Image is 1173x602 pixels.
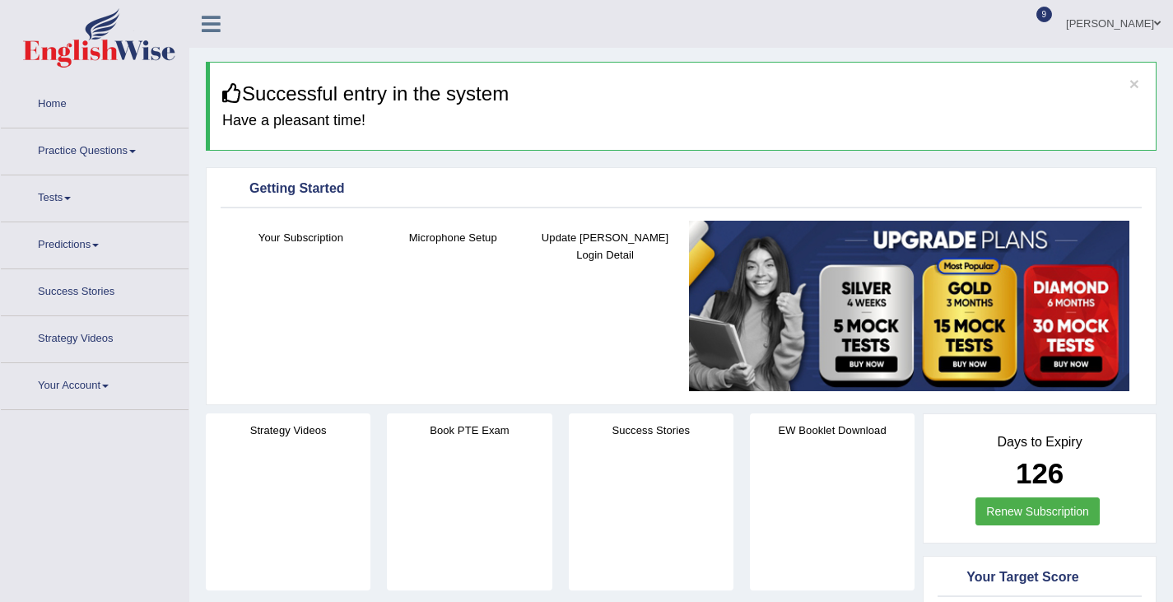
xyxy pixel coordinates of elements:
[942,566,1138,590] div: Your Target Score
[975,497,1100,525] a: Renew Subscription
[225,177,1138,202] div: Getting Started
[1129,75,1139,92] button: ×
[387,422,552,439] h4: Book PTE Exam
[1016,457,1064,489] b: 126
[942,435,1138,450] h4: Days to Expiry
[1,82,189,123] a: Home
[569,422,733,439] h4: Success Stories
[206,422,370,439] h4: Strategy Videos
[1,128,189,170] a: Practice Questions
[1036,7,1053,22] span: 9
[222,113,1143,129] h4: Have a pleasant time!
[1,363,189,404] a: Your Account
[1,269,189,310] a: Success Stories
[222,83,1143,105] h3: Successful entry in the system
[1,316,189,357] a: Strategy Videos
[1,175,189,217] a: Tests
[750,422,915,439] h4: EW Booklet Download
[1,222,189,264] a: Predictions
[689,221,1129,391] img: small5.jpg
[385,229,521,246] h4: Microphone Setup
[538,229,673,264] h4: Update [PERSON_NAME] Login Detail
[233,229,369,246] h4: Your Subscription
